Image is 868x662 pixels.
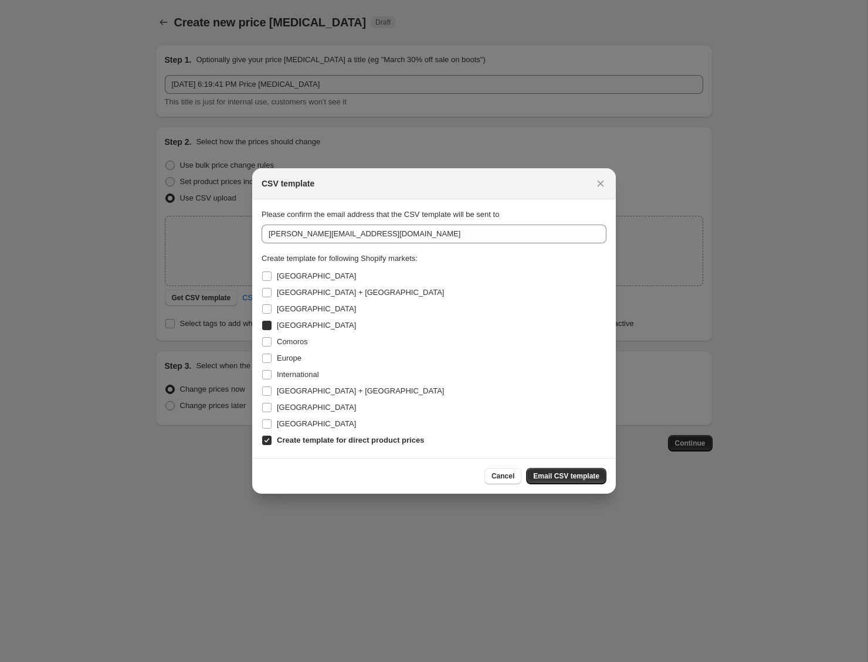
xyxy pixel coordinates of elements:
[491,471,514,481] span: Cancel
[277,288,444,297] span: [GEOGRAPHIC_DATA] + [GEOGRAPHIC_DATA]
[277,304,356,313] span: [GEOGRAPHIC_DATA]
[277,436,424,444] b: Create template for direct product prices
[262,178,314,189] h2: CSV template
[526,468,606,484] button: Email CSV template
[592,175,609,192] button: Close
[484,468,521,484] button: Cancel
[277,354,301,362] span: Europe
[533,471,599,481] span: Email CSV template
[262,210,499,219] span: Please confirm the email address that the CSV template will be sent to
[277,386,444,395] span: [GEOGRAPHIC_DATA] + [GEOGRAPHIC_DATA]
[277,337,308,346] span: Comoros
[277,321,356,330] span: [GEOGRAPHIC_DATA]
[277,403,356,412] span: [GEOGRAPHIC_DATA]
[277,271,356,280] span: [GEOGRAPHIC_DATA]
[277,370,319,379] span: International
[277,419,356,428] span: [GEOGRAPHIC_DATA]
[262,253,606,264] div: Create template for following Shopify markets:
